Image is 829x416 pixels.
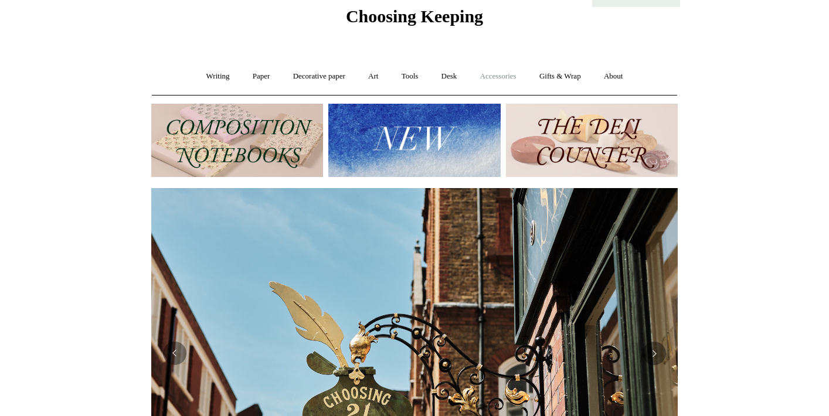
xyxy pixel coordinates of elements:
a: Accessories [470,61,527,92]
a: Writing [196,61,240,92]
a: Choosing Keeping [346,16,483,24]
button: Previous [163,342,186,365]
a: Tools [391,61,429,92]
a: Desk [431,61,468,92]
a: Paper [242,61,281,92]
span: Choosing Keeping [346,6,483,26]
a: About [593,61,634,92]
img: 202302 Composition ledgers.jpg__PID:69722ee6-fa44-49dd-a067-31375e5d54ec [151,104,323,177]
img: The Deli Counter [506,104,678,177]
img: New.jpg__PID:f73bdf93-380a-4a35-bcfe-7823039498e1 [328,104,500,177]
a: Decorative paper [283,61,356,92]
button: Next [643,342,666,365]
a: Art [358,61,389,92]
a: Gifts & Wrap [529,61,592,92]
